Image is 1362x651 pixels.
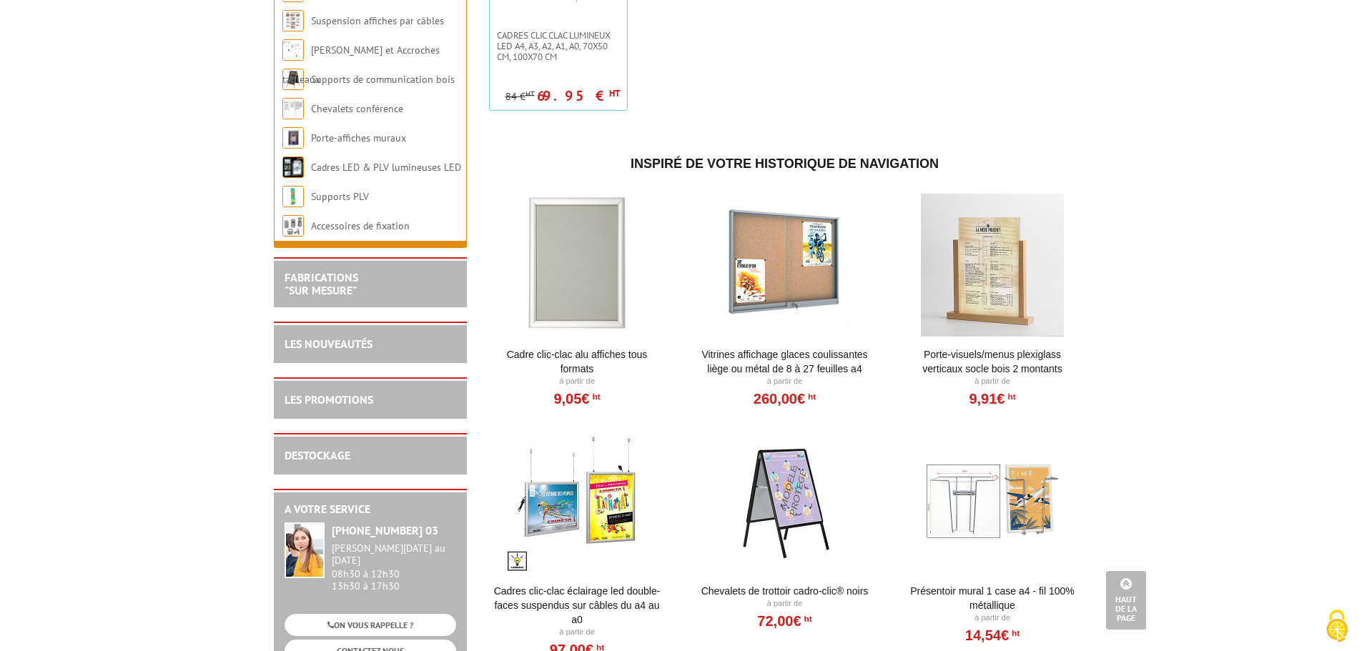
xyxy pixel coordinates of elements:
[282,215,304,237] img: Accessoires de fixation
[311,161,461,174] a: Cadres LED & PLV lumineuses LED
[1106,571,1146,630] a: Haut de la page
[311,219,410,232] a: Accessoires de fixation
[282,10,304,31] img: Suspension affiches par câbles
[754,394,816,403] a: 260,00€HT
[332,523,438,537] strong: [PHONE_NUMBER] 03
[285,448,350,462] a: DESTOCKAGE
[1005,392,1015,402] sup: HT
[805,392,816,402] sup: HT
[589,392,600,402] sup: HT
[497,30,620,62] span: Cadres Clic Clac lumineux LED A4, A3, A2, A1, A0, 70x50 cm, 100x70 cm
[311,102,403,115] a: Chevalets conférence
[489,584,666,627] a: Cadres clic-clac éclairage LED double-faces suspendus sur câbles du A4 au A0
[282,186,304,207] img: Supports PLV
[904,376,1081,387] p: À partir de
[696,584,873,598] a: Chevalets de trottoir Cadro-Clic® Noirs
[696,347,873,376] a: Vitrines affichage glaces coulissantes liège ou métal de 8 à 27 feuilles A4
[631,156,939,171] span: Inspiré de votre historique de navigation
[696,598,873,610] p: À partir de
[609,87,620,99] sup: HT
[696,376,873,387] p: À partir de
[282,156,304,178] img: Cadres LED & PLV lumineuses LED
[282,98,304,119] img: Chevalets conférence
[525,89,535,99] sup: HT
[311,14,444,27] a: Suspension affiches par câbles
[332,542,456,592] div: 08h30 à 12h30 13h30 à 17h30
[489,347,666,376] a: Cadre Clic-Clac Alu affiches tous formats
[285,522,325,578] img: widget-service.jpg
[904,612,1081,624] p: À partir de
[285,270,358,297] a: FABRICATIONS"Sur Mesure"
[282,39,304,61] img: Cimaises et Accroches tableaux
[801,614,812,624] sup: HT
[969,394,1015,403] a: 9,91€HT
[757,617,811,625] a: 72,00€HT
[489,627,666,638] p: À partir de
[904,347,1081,376] a: Porte-Visuels/Menus Plexiglass Verticaux Socle Bois 2 Montants
[311,190,369,203] a: Supports PLV
[505,91,535,102] p: 84 €
[537,91,620,100] p: 69.95 €
[904,584,1081,612] a: Présentoir mural 1 case A4 - Fil 100% métallique
[553,394,600,403] a: 9,05€HT
[1009,628,1020,638] sup: HT
[311,73,455,86] a: Supports de communication bois
[311,131,406,144] a: Porte-affiches muraux
[1312,602,1362,651] button: Cookies (fenêtre modale)
[489,376,666,387] p: À partir de
[1319,608,1355,644] img: Cookies (fenêtre modale)
[285,503,456,516] h2: A votre service
[965,631,1020,640] a: 14,54€HT
[490,30,627,62] a: Cadres Clic Clac lumineux LED A4, A3, A2, A1, A0, 70x50 cm, 100x70 cm
[285,392,373,407] a: LES PROMOTIONS
[332,542,456,567] div: [PERSON_NAME][DATE] au [DATE]
[285,337,372,351] a: LES NOUVEAUTÉS
[282,44,440,86] a: [PERSON_NAME] et Accroches tableaux
[285,614,456,636] a: ON VOUS RAPPELLE ?
[282,127,304,149] img: Porte-affiches muraux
